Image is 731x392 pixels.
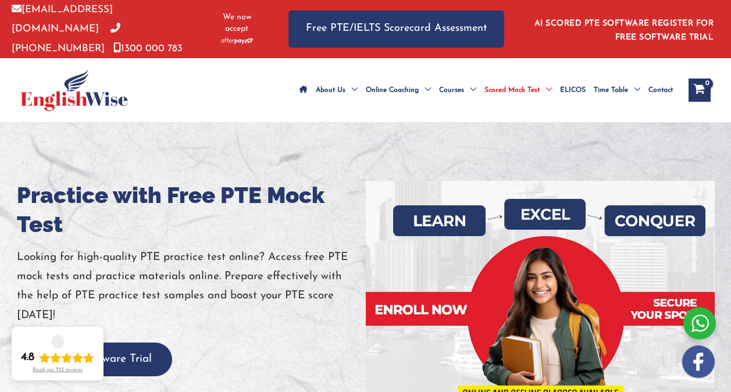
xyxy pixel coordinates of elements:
[215,12,259,35] span: We now accept
[594,70,628,111] span: Time Table
[33,367,83,373] div: Read our 723 reviews
[113,44,183,54] a: 1300 000 783
[648,70,673,111] span: Contact
[480,70,556,111] a: Scored Mock TestMenu Toggle
[288,10,504,47] a: Free PTE/IELTS Scorecard Assessment
[439,70,464,111] span: Courses
[312,70,362,111] a: About UsMenu Toggle
[644,70,677,111] a: Contact
[534,19,714,42] a: AI SCORED PTE SOFTWARE REGISTER FOR FREE SOFTWARE TRIAL
[560,70,586,111] span: ELICOS
[484,70,540,111] span: Scored Mock Test
[628,70,640,111] span: Menu Toggle
[12,5,113,34] a: [EMAIL_ADDRESS][DOMAIN_NAME]
[21,351,94,365] div: Rating: 4.8 out of 5
[689,79,711,102] a: View Shopping Cart, empty
[366,70,419,111] span: Online Coaching
[362,70,435,111] a: Online CoachingMenu Toggle
[295,70,677,111] nav: Site Navigation: Main Menu
[21,351,34,365] div: 4.8
[419,70,431,111] span: Menu Toggle
[682,345,715,378] img: white-facebook.png
[20,69,128,111] img: cropped-ew-logo
[540,70,552,111] span: Menu Toggle
[221,38,253,44] img: Afterpay-Logo
[464,70,476,111] span: Menu Toggle
[17,181,366,239] h1: Practice with Free PTE Mock Test
[17,248,366,325] p: Looking for high-quality PTE practice test online? Access free PTE mock tests and practice materi...
[590,70,644,111] a: Time TableMenu Toggle
[527,10,719,48] aside: Header Widget 1
[12,24,120,53] a: [PHONE_NUMBER]
[435,70,480,111] a: CoursesMenu Toggle
[316,70,345,111] span: About Us
[556,70,590,111] a: ELICOS
[345,70,358,111] span: Menu Toggle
